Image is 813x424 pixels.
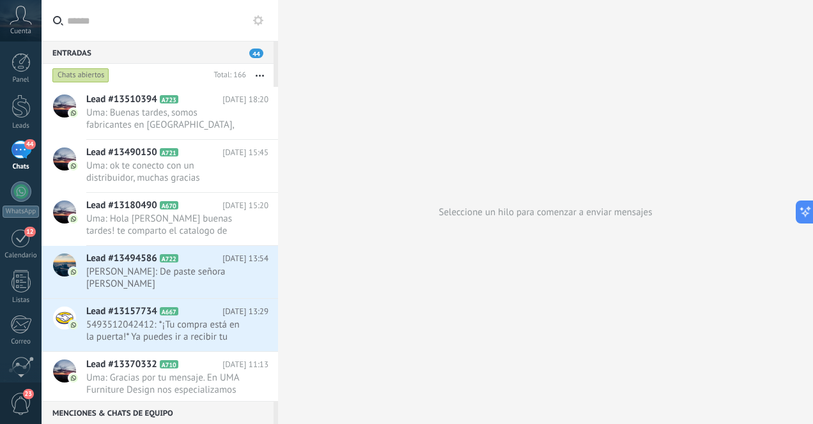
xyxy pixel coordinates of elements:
a: Lead #13490150 A721 [DATE] 15:45 Uma: ok te conecto con un distribuidor, muchas gracias [42,140,278,192]
div: Listas [3,296,40,305]
span: [DATE] 13:54 [222,252,268,265]
div: Chats abiertos [52,68,109,83]
a: Lead #13510394 A723 [DATE] 18:20 Uma: Buenas tardes, somos fabricantes en [GEOGRAPHIC_DATA], de m... [42,87,278,139]
span: 44 [24,139,35,149]
img: com.amocrm.amocrmwa.svg [69,162,78,170]
div: Entradas [42,41,274,64]
a: Lead #13370332 A710 [DATE] 11:13 Uma: Gracias por tu mensaje. En UMA Furniture Design nos especia... [42,352,278,404]
div: Calendario [3,252,40,260]
div: Total: 166 [208,69,246,82]
button: Más [246,64,274,87]
span: A722 [160,254,178,262]
span: [DATE] 11:13 [222,358,268,371]
span: [DATE] 13:29 [222,305,268,318]
img: com.amocrm.amocrmwa.svg [69,109,78,117]
span: [DATE] 18:20 [222,93,268,106]
img: com.amocrm.amocrmwa.svg [69,268,78,276]
a: Lead #13180490 A670 [DATE] 15:20 Uma: Hola [PERSON_NAME] buenas tardes! te comparto el catalogo d... [42,193,278,245]
img: com.amocrm.amocrmwa.svg [69,374,78,382]
span: Uma: Gracias por tu mensaje. En UMA Furniture Design nos especializamos en el diseño y fabricació... [86,372,244,396]
span: 44 [249,49,263,58]
span: Uma: Hola [PERSON_NAME] buenas tardes! te comparto el catalogo de [PERSON_NAME], aprovecho para p... [86,213,244,237]
div: Correo [3,338,40,346]
a: Lead #13157734 A667 [DATE] 13:29 5493512042412: *¡Tu compra está en la puerta!* Ya puedes ir a re... [42,299,278,351]
span: Lead #13494586 [86,252,157,265]
span: Lead #13180490 [86,199,157,212]
a: Lead #13494586 A722 [DATE] 13:54 [PERSON_NAME]: De paste señora [PERSON_NAME] [42,246,278,298]
span: 5493512042412: *¡Tu compra está en la puerta!* Ya puedes ir a recibir tu Rack Mueble Organiza....... [86,319,244,343]
span: A670 [160,201,178,209]
span: A710 [160,360,178,368]
span: Uma: Buenas tardes, somos fabricantes en [GEOGRAPHIC_DATA], de mobiliario boutique artesanal, con... [86,107,244,131]
span: A667 [160,307,178,315]
div: Chats [3,163,40,171]
span: A721 [160,148,178,156]
img: com.amocrm.amocrmwa.svg [69,321,78,329]
span: [DATE] 15:45 [222,146,268,159]
span: Uma: ok te conecto con un distribuidor, muchas gracias [86,160,244,184]
span: 23 [23,389,34,399]
span: Lead #13490150 [86,146,157,159]
span: 12 [24,227,35,237]
div: WhatsApp [3,206,39,218]
div: Menciones & Chats de equipo [42,401,274,424]
span: Lead #13157734 [86,305,157,318]
span: Cuenta [10,27,31,36]
span: [DATE] 15:20 [222,199,268,212]
span: Lead #13370332 [86,358,157,371]
span: [PERSON_NAME]: De paste señora [PERSON_NAME] [86,266,244,290]
span: A723 [160,95,178,103]
span: Lead #13510394 [86,93,157,106]
div: Panel [3,76,40,84]
img: com.amocrm.amocrmwa.svg [69,215,78,223]
div: Leads [3,122,40,130]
